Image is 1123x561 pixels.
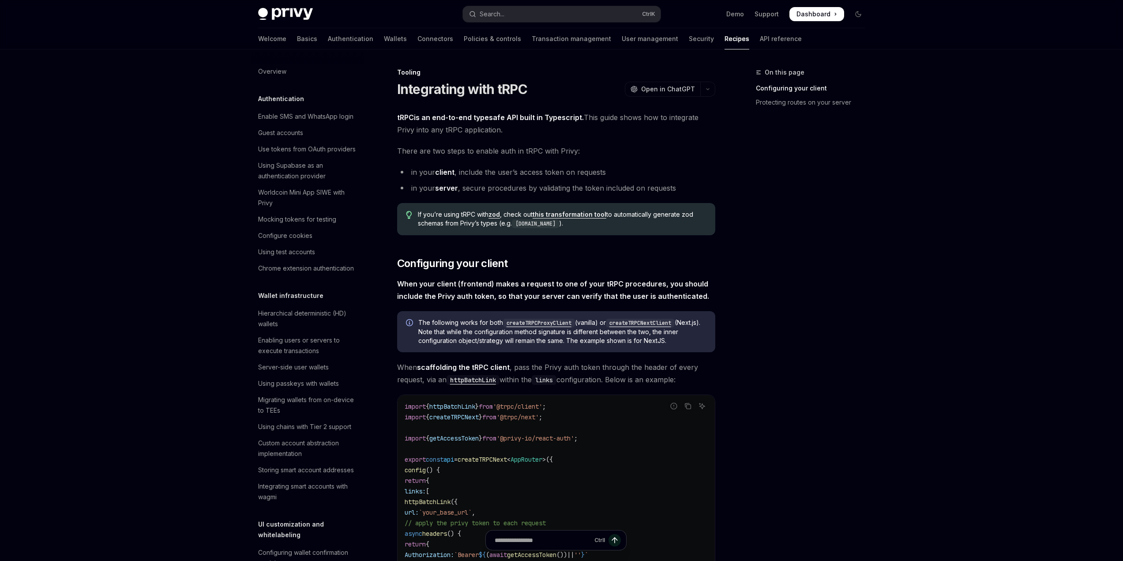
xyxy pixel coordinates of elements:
span: url: [405,508,419,516]
a: Using test accounts [251,244,364,260]
span: < [507,456,511,463]
div: Server-side user wallets [258,362,329,373]
div: Overview [258,66,286,77]
div: Guest accounts [258,128,303,138]
a: Enabling users or servers to execute transactions [251,332,364,359]
a: Migrating wallets from on-device to TEEs [251,392,364,418]
code: createTRPCNextClient [606,319,675,328]
span: When , pass the Privy auth token through the header of every request, via an within the configura... [397,361,715,386]
a: Support [755,10,779,19]
span: { [426,434,429,442]
span: from [479,403,493,410]
span: api [443,456,454,463]
span: Configuring your client [397,256,508,271]
span: { [426,403,429,410]
a: Dashboard [789,7,844,21]
h5: Wallet infrastructure [258,290,323,301]
div: Migrating wallets from on-device to TEEs [258,395,359,416]
a: Wallets [384,28,407,49]
span: There are two steps to enable auth in tRPC with Privy: [397,145,715,157]
span: `your_base_url` [419,508,472,516]
code: [DOMAIN_NAME] [512,219,559,228]
span: import [405,434,426,442]
svg: Tip [406,211,412,219]
span: } [475,403,479,410]
a: Guest accounts [251,125,364,141]
span: ; [574,434,578,442]
a: Authentication [328,28,373,49]
span: () { [426,466,440,474]
h5: Authentication [258,94,304,104]
span: config [405,466,426,474]
a: Transaction management [532,28,611,49]
span: createTRPCNext [429,413,479,421]
span: ; [542,403,546,410]
a: client [435,168,454,177]
a: Integrating smart accounts with wagmi [251,478,364,505]
a: Use tokens from OAuth providers [251,141,364,157]
div: Mocking tokens for testing [258,214,336,225]
button: Open search [463,6,661,22]
span: const [426,456,443,463]
a: zod [488,211,500,218]
span: { [426,413,429,421]
div: Storing smart account addresses [258,465,354,475]
span: httpBatchLink [405,498,451,506]
img: dark logo [258,8,313,20]
span: This guide shows how to integrate Privy into any tRPC application. [397,111,715,136]
a: Configure cookies [251,228,364,244]
h5: UI customization and whitelabeling [258,519,364,540]
a: Using Supabase as an authentication provider [251,158,364,184]
strong: When your client (frontend) makes a request to one of your tRPC procedures, you should include th... [397,279,709,301]
a: Recipes [725,28,749,49]
span: ; [539,413,542,421]
span: , [472,508,475,516]
span: getAccessToken [429,434,479,442]
div: Worldcoin Mini App SIWE with Privy [258,187,359,208]
li: in your , secure procedures by validating the token included on requests [397,182,715,194]
div: Configure cookies [258,230,312,241]
span: createTRPCNext [458,456,507,463]
a: tRPC [397,113,414,122]
button: Toggle dark mode [851,7,865,21]
div: Use tokens from OAuth providers [258,144,356,154]
span: [ [426,487,429,495]
span: = [454,456,458,463]
button: Send message [608,534,621,546]
a: Protecting routes on your server [756,95,872,109]
span: from [482,434,496,442]
a: Server-side user wallets [251,359,364,375]
a: Hierarchical deterministic (HD) wallets [251,305,364,332]
span: import [405,413,426,421]
a: API reference [760,28,802,49]
input: Ask a question... [495,531,591,550]
a: Chrome extension authentication [251,260,364,276]
span: links: [405,487,426,495]
button: Report incorrect code [668,400,680,412]
button: Open in ChatGPT [625,82,700,97]
a: httpBatchLink [447,375,500,384]
span: On this page [765,67,804,78]
span: { [426,477,429,485]
a: Security [689,28,714,49]
a: Worldcoin Mini App SIWE with Privy [251,184,364,211]
code: httpBatchLink [447,375,500,385]
span: ({ [451,498,458,506]
a: Policies & controls [464,28,521,49]
span: '@trpc/next' [496,413,539,421]
span: Ctrl K [642,11,655,18]
a: Configuring your client [756,81,872,95]
div: Hierarchical deterministic (HD) wallets [258,308,359,329]
span: return [405,477,426,485]
span: The following works for both (vanilla) or (Next.js). Note that while the configuration method sig... [418,318,706,345]
span: from [482,413,496,421]
strong: is an end-to-end typesafe API built in Typescript. [397,113,584,122]
a: Connectors [417,28,453,49]
a: Basics [297,28,317,49]
a: Storing smart account addresses [251,462,364,478]
button: Copy the contents from the code block [682,400,694,412]
div: Chrome extension authentication [258,263,354,274]
a: this transformation tool [533,211,606,218]
li: in your , include the user’s access token on requests [397,166,715,178]
a: User management [622,28,678,49]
